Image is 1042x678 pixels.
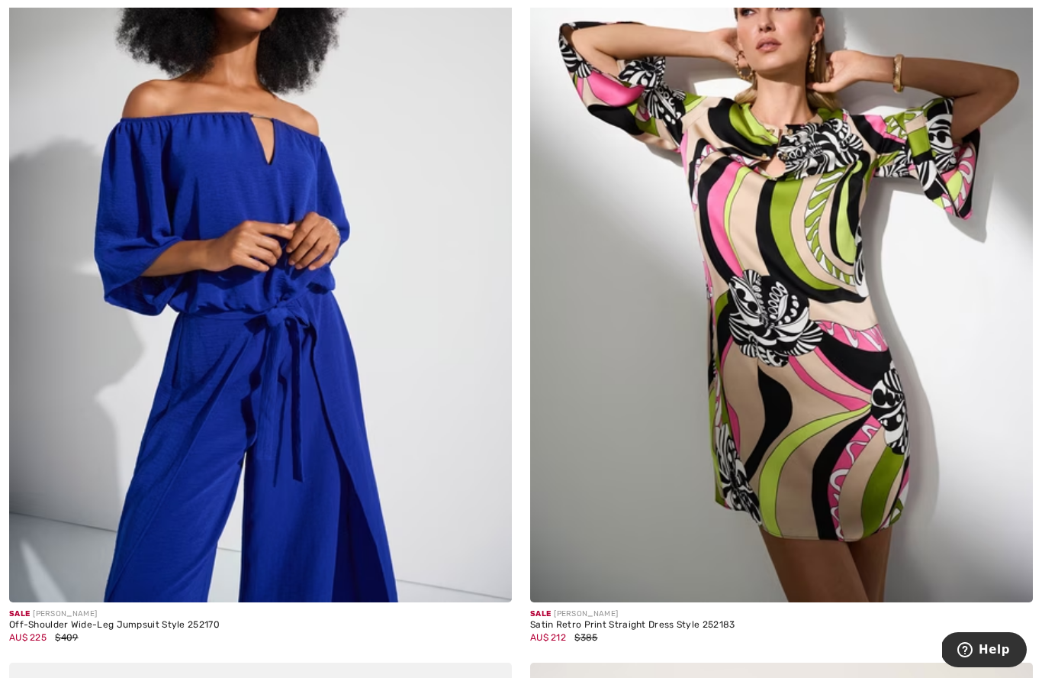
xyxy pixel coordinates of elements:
div: Off-Shoulder Wide-Leg Jumpsuit Style 252170 [9,620,220,631]
span: Sale [9,609,30,618]
span: Sale [530,609,551,618]
div: Satin Retro Print Straight Dress Style 252183 [530,620,735,631]
iframe: Opens a widget where you can find more information [942,632,1027,670]
div: [PERSON_NAME] [530,609,735,620]
span: $409 [55,632,78,643]
span: $385 [574,632,597,643]
span: AU$ 212 [530,632,566,643]
div: [PERSON_NAME] [9,609,220,620]
span: AU$ 225 [9,632,47,643]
